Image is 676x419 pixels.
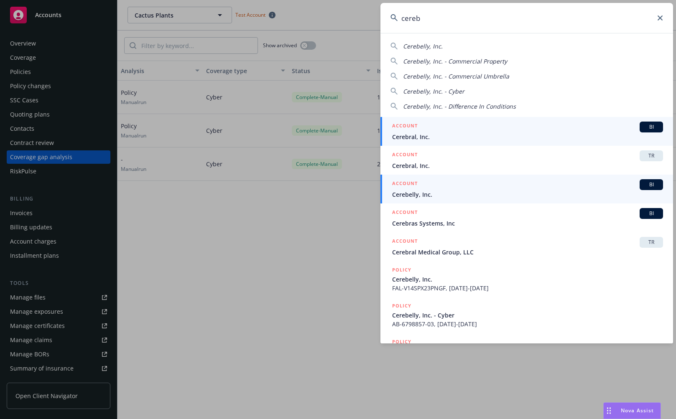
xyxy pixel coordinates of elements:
[380,333,673,369] a: POLICY
[392,132,663,141] span: Cerebral, Inc.
[392,150,418,160] h5: ACCOUNT
[643,123,660,131] span: BI
[392,248,663,256] span: Cerebral Medical Group, LLC
[621,407,654,414] span: Nova Assist
[603,402,661,419] button: Nova Assist
[392,266,411,274] h5: POLICY
[392,122,418,132] h5: ACCOUNT
[392,161,663,170] span: Cerebral, Inc.
[604,403,614,419] div: Drag to move
[403,42,443,50] span: Cerebelly, Inc.
[643,210,660,217] span: BI
[380,3,673,33] input: Search...
[643,152,660,160] span: TR
[643,239,660,246] span: TR
[403,102,516,110] span: Cerebelly, Inc. - Difference In Conditions
[392,320,663,328] span: AB-6798857-03, [DATE]-[DATE]
[403,57,507,65] span: Cerebelly, Inc. - Commercial Property
[392,237,418,247] h5: ACCOUNT
[392,338,411,346] h5: POLICY
[392,284,663,292] span: FAL-V14SPX23PNGF, [DATE]-[DATE]
[380,175,673,203] a: ACCOUNTBICerebelly, Inc.
[392,208,418,218] h5: ACCOUNT
[403,72,509,80] span: Cerebelly, Inc. - Commercial Umbrella
[392,311,663,320] span: Cerebelly, Inc. - Cyber
[380,146,673,175] a: ACCOUNTTRCerebral, Inc.
[380,117,673,146] a: ACCOUNTBICerebral, Inc.
[380,261,673,297] a: POLICYCerebelly, Inc.FAL-V14SPX23PNGF, [DATE]-[DATE]
[392,190,663,199] span: Cerebelly, Inc.
[392,275,663,284] span: Cerebelly, Inc.
[643,181,660,188] span: BI
[380,203,673,232] a: ACCOUNTBICerebras Systems, Inc
[392,302,411,310] h5: POLICY
[403,87,464,95] span: Cerebelly, Inc. - Cyber
[392,179,418,189] h5: ACCOUNT
[380,297,673,333] a: POLICYCerebelly, Inc. - CyberAB-6798857-03, [DATE]-[DATE]
[392,219,663,228] span: Cerebras Systems, Inc
[380,232,673,261] a: ACCOUNTTRCerebral Medical Group, LLC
